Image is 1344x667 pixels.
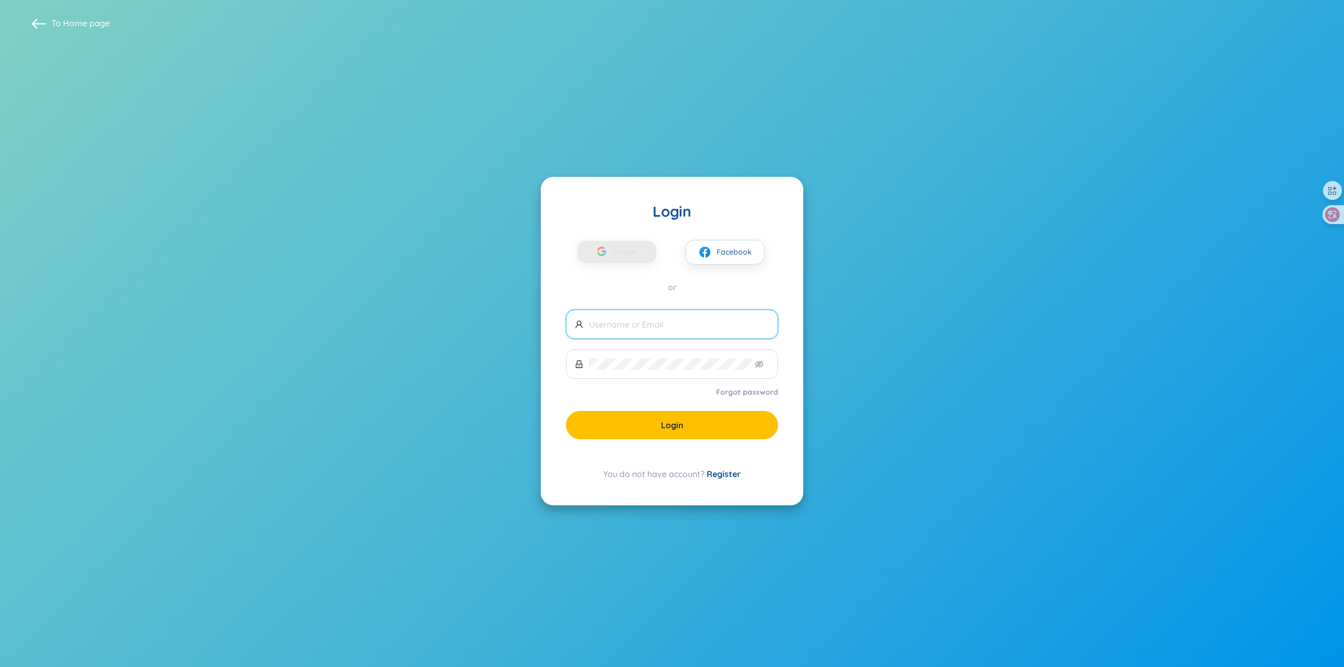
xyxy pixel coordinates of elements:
span: lock [575,360,583,368]
div: Login [566,202,778,221]
span: To [51,17,110,29]
span: eye-invisible [755,360,763,368]
a: Register [707,469,741,479]
span: Google [612,241,642,263]
button: Google [577,241,656,263]
img: facebook [698,246,711,259]
a: Forgot password [716,387,778,397]
a: Home page [63,18,110,28]
div: You do not have account? [566,468,778,480]
span: Facebook [717,246,752,258]
div: or [566,281,778,293]
button: Login [566,411,778,439]
span: user [575,320,583,329]
span: Login [661,419,684,431]
button: facebookFacebook [686,240,764,264]
input: Username or Email [589,319,769,330]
